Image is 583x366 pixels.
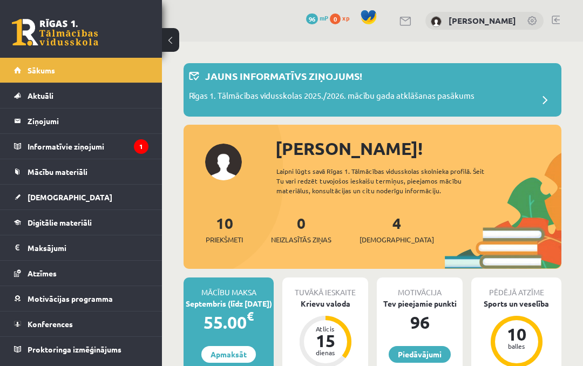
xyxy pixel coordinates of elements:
a: Aktuāli [14,83,148,108]
div: Krievu valoda [282,298,368,309]
p: Rīgas 1. Tālmācības vidusskolas 2025./2026. mācību gada atklāšanas pasākums [189,90,474,105]
a: Maksājumi [14,235,148,260]
div: dienas [309,349,342,356]
span: [DEMOGRAPHIC_DATA] [28,192,112,202]
span: Neizlasītās ziņas [271,234,331,245]
div: Laipni lūgts savā Rīgas 1. Tālmācības vidusskolas skolnieka profilā. Šeit Tu vari redzēt tuvojošo... [276,166,503,195]
legend: Ziņojumi [28,109,148,133]
legend: Informatīvie ziņojumi [28,134,148,159]
a: Apmaksāt [201,346,256,363]
span: Konferences [28,319,73,329]
a: Sākums [14,58,148,83]
legend: Maksājumi [28,235,148,260]
a: 96 mP [306,13,328,22]
span: mP [320,13,328,22]
img: Ilona Burdiko [431,16,442,27]
a: Piedāvājumi [389,346,451,363]
a: Atzīmes [14,261,148,286]
div: Septembris (līdz [DATE]) [184,298,274,309]
a: Digitālie materiāli [14,210,148,235]
div: Tev pieejamie punkti [377,298,463,309]
a: [PERSON_NAME] [449,15,516,26]
span: Digitālie materiāli [28,218,92,227]
span: Proktoringa izmēģinājums [28,344,121,354]
span: [DEMOGRAPHIC_DATA] [360,234,434,245]
div: Mācību maksa [184,277,274,298]
div: [PERSON_NAME]! [275,135,561,161]
a: Proktoringa izmēģinājums [14,337,148,362]
span: Mācību materiāli [28,167,87,177]
a: Motivācijas programma [14,286,148,311]
div: 10 [500,326,533,343]
span: 96 [306,13,318,24]
a: Informatīvie ziņojumi1 [14,134,148,159]
a: Jauns informatīvs ziņojums! Rīgas 1. Tālmācības vidusskolas 2025./2026. mācību gada atklāšanas pa... [189,69,556,111]
div: balles [500,343,533,349]
span: xp [342,13,349,22]
p: Jauns informatīvs ziņojums! [205,69,362,83]
i: 1 [134,139,148,154]
div: Atlicis [309,326,342,332]
span: 0 [330,13,341,24]
div: 55.00 [184,309,274,335]
a: Rīgas 1. Tālmācības vidusskola [12,19,98,46]
div: 96 [377,309,463,335]
a: [DEMOGRAPHIC_DATA] [14,185,148,209]
div: Pēdējā atzīme [471,277,561,298]
span: Atzīmes [28,268,57,278]
div: Tuvākā ieskaite [282,277,368,298]
a: Ziņojumi [14,109,148,133]
a: 0Neizlasītās ziņas [271,213,331,245]
div: Motivācija [377,277,463,298]
div: Sports un veselība [471,298,561,309]
a: Konferences [14,311,148,336]
span: € [247,308,254,324]
span: Aktuāli [28,91,53,100]
a: 0 xp [330,13,355,22]
span: Sākums [28,65,55,75]
div: 15 [309,332,342,349]
span: Motivācijas programma [28,294,113,303]
a: Mācību materiāli [14,159,148,184]
a: 4[DEMOGRAPHIC_DATA] [360,213,434,245]
span: Priekšmeti [206,234,243,245]
a: 10Priekšmeti [206,213,243,245]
